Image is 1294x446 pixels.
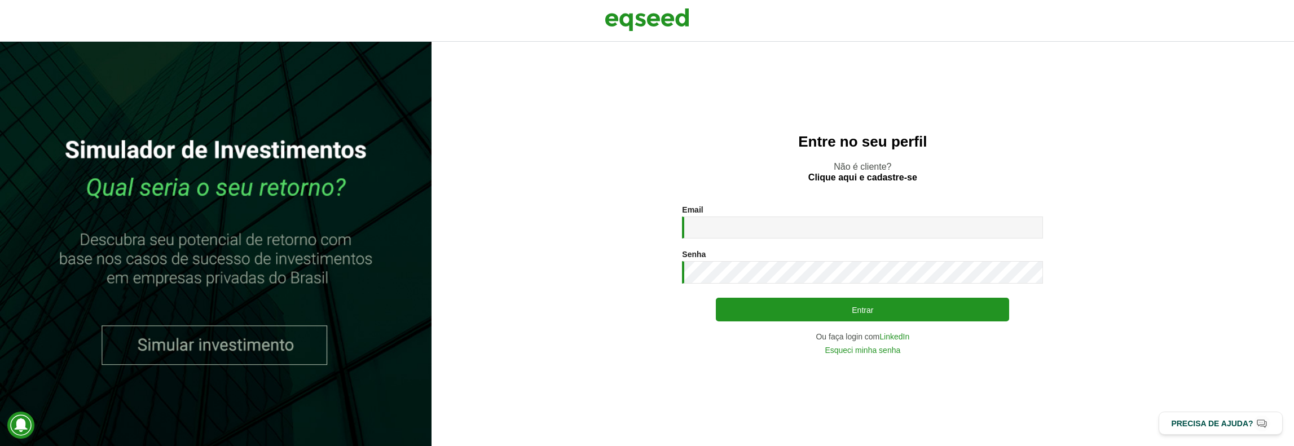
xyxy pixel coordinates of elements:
[682,206,703,214] label: Email
[716,298,1009,321] button: Entrar
[682,333,1043,341] div: Ou faça login com
[605,6,689,34] img: EqSeed Logo
[825,346,900,354] a: Esqueci minha senha
[454,134,1271,150] h2: Entre no seu perfil
[879,333,909,341] a: LinkedIn
[682,250,706,258] label: Senha
[454,161,1271,183] p: Não é cliente?
[808,173,917,182] a: Clique aqui e cadastre-se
